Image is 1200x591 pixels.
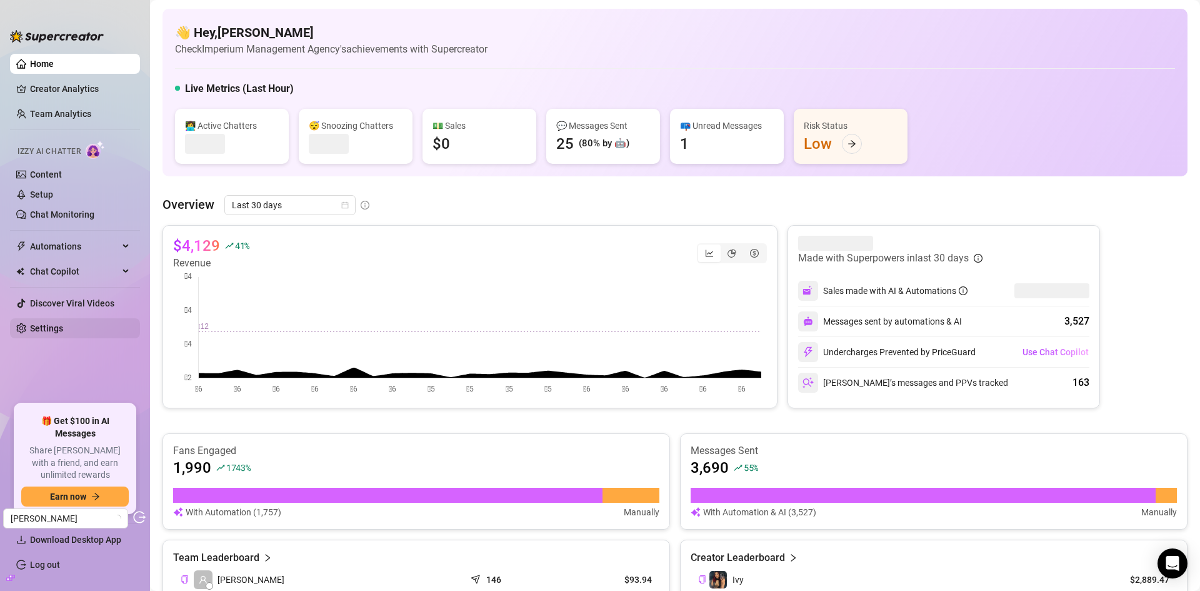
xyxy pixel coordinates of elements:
article: $4,129 [173,236,220,256]
article: Team Leaderboard [173,550,259,565]
a: Discover Viral Videos [30,298,114,308]
div: $0 [432,134,450,154]
a: Settings [30,323,63,333]
span: arrow-right [91,492,100,501]
a: Home [30,59,54,69]
h4: 👋 Hey, [PERSON_NAME] [175,24,487,41]
div: 3,527 [1064,314,1089,329]
a: Setup [30,189,53,200]
img: svg%3e [691,505,701,519]
a: Content [30,169,62,179]
span: info-circle [959,286,967,295]
span: 1743 % [226,462,251,473]
div: 😴 Snoozing Chatters [309,119,402,133]
button: Copy Creator ID [698,575,706,584]
span: Caleb Craig [11,509,121,528]
span: build [6,573,15,582]
span: line-chart [705,249,714,258]
div: 💵 Sales [432,119,526,133]
div: 📪 Unread Messages [680,119,774,133]
article: Overview [162,195,214,214]
span: 🎁 Get $100 in AI Messages [21,415,129,440]
div: segmented control [697,243,767,263]
span: copy [698,575,706,583]
article: Fans Engaged [173,444,659,458]
article: 146 [486,573,501,586]
span: [PERSON_NAME] [217,573,284,587]
a: Creator Analytics [30,79,130,99]
div: Risk Status [804,119,897,133]
div: Open Intercom Messenger [1157,548,1187,578]
div: 👩‍💻 Active Chatters [185,119,279,133]
span: dollar-circle [750,249,759,258]
div: [PERSON_NAME]’s messages and PPVs tracked [798,373,1008,393]
img: logo-BBDzfeDw.svg [10,30,104,43]
span: rise [225,241,234,250]
span: Earn now [50,492,86,502]
a: Chat Monitoring [30,210,94,220]
span: right [789,550,797,565]
div: (80% by 🤖) [579,136,629,151]
button: Earn nowarrow-right [21,487,129,507]
span: pie-chart [727,249,736,258]
img: svg%3e [173,505,183,519]
div: Sales made with AI & Automations [823,284,967,298]
img: svg%3e [802,377,814,388]
img: Ivy [709,571,727,588]
span: Automations [30,236,119,256]
article: Made with Superpowers in last 30 days [798,251,969,266]
img: svg%3e [803,316,813,326]
span: user [199,575,207,584]
article: Creator Leaderboard [691,550,785,565]
article: Messages Sent [691,444,1177,458]
span: loading [112,513,122,523]
span: 55 % [744,462,758,473]
span: calendar [341,201,349,209]
img: svg%3e [802,346,814,358]
span: Last 30 days [232,196,348,215]
article: Manually [624,505,659,519]
article: $93.94 [569,573,652,586]
span: send [471,572,483,584]
img: Chat Copilot [16,267,24,276]
span: Chat Copilot [30,261,119,281]
article: $2,889.47 [1112,573,1169,586]
button: Use Chat Copilot [1022,342,1089,362]
button: Copy Teammate ID [181,575,189,584]
span: info-circle [974,254,982,263]
article: 3,690 [691,458,729,478]
span: Download Desktop App [30,535,121,545]
span: Izzy AI Chatter [17,146,81,158]
article: 1,990 [173,458,211,478]
span: thunderbolt [16,241,26,251]
span: info-circle [361,201,369,210]
img: svg%3e [802,285,814,296]
article: Revenue [173,256,249,271]
article: Check Imperium Management Agency's achievements with Supercreator [175,41,487,57]
div: 💬 Messages Sent [556,119,650,133]
span: Share [PERSON_NAME] with a friend, and earn unlimited rewards [21,445,129,482]
span: Use Chat Copilot [1022,347,1089,357]
span: copy [181,575,189,583]
div: Undercharges Prevented by PriceGuard [798,342,976,362]
article: Manually [1141,505,1177,519]
img: AI Chatter [86,141,105,159]
span: logout [133,511,146,523]
div: 1 [680,134,689,154]
span: rise [216,463,225,472]
span: arrow-right [847,139,856,148]
div: 25 [556,134,574,154]
span: 41 % [235,240,249,251]
article: With Automation & AI (3,527) [703,505,816,519]
div: Messages sent by automations & AI [798,311,962,331]
article: With Automation (1,757) [186,505,281,519]
div: 163 [1072,375,1089,390]
h5: Live Metrics (Last Hour) [185,81,294,96]
a: Log out [30,560,60,570]
span: right [263,550,272,565]
span: rise [734,463,742,472]
span: download [16,535,26,545]
a: Team Analytics [30,109,91,119]
span: Ivy [732,575,744,585]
